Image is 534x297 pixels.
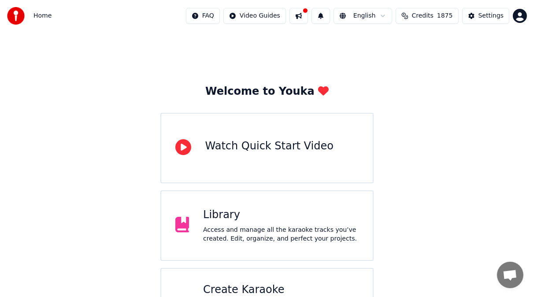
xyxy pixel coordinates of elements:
[7,7,25,25] img: youka
[223,8,286,24] button: Video Guides
[396,8,459,24] button: Credits1875
[186,8,220,24] button: FAQ
[462,8,509,24] button: Settings
[203,226,359,243] div: Access and manage all the karaoke tracks you’ve created. Edit, organize, and perfect your projects.
[205,139,334,153] div: Watch Quick Start Video
[33,11,52,20] span: Home
[478,11,504,20] div: Settings
[497,262,523,288] div: Open de chat
[203,283,359,297] div: Create Karaoke
[203,208,359,222] div: Library
[205,85,329,99] div: Welcome to Youka
[412,11,434,20] span: Credits
[437,11,453,20] span: 1875
[33,11,52,20] nav: breadcrumb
